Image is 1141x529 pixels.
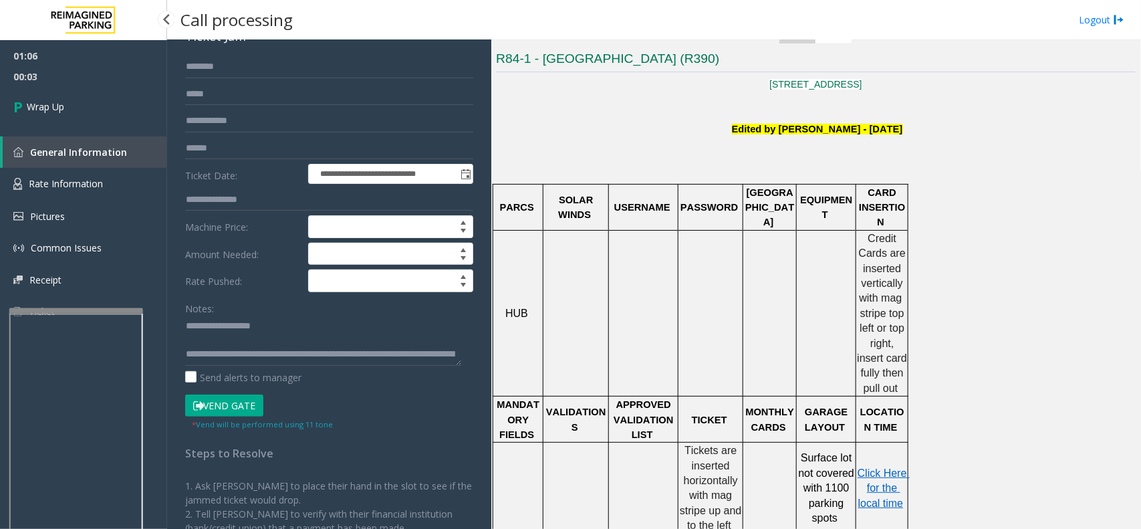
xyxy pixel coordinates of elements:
[182,215,305,238] label: Machine Price:
[182,243,305,266] label: Amount Needed:
[31,241,102,254] span: Common Issues
[454,254,473,265] span: Decrease value
[30,146,127,158] span: General Information
[3,136,167,168] a: General Information
[692,415,727,425] span: TICKET
[174,3,299,36] h3: Call processing
[746,407,797,432] span: MONTHLY CARDS
[858,468,910,509] a: Click Here for the local time
[505,308,528,319] span: HUB
[546,407,606,432] span: VALIDATIONS
[13,276,23,284] img: 'icon'
[454,243,473,254] span: Increase value
[1079,13,1124,27] a: Logout
[454,227,473,237] span: Decrease value
[859,187,905,228] span: CARD INSERTION
[497,399,540,440] span: MANDATORY FIELDS
[860,407,904,432] span: LOCATION TIME
[857,308,910,394] span: stripe top left or top right, insert card fully then pull out
[769,79,862,90] a: [STREET_ADDRESS]
[458,165,473,183] span: Toggle popup
[29,177,103,190] span: Rate Information
[732,124,903,134] font: Edited by [PERSON_NAME] - [DATE]
[800,195,852,220] span: EQUIPMENT
[614,399,676,440] span: APPROVED VALIDATION LIST
[192,419,333,429] small: Vend will be performed using 11 tone
[745,187,794,228] span: [GEOGRAPHIC_DATA]
[799,452,858,524] span: Surface lot not covered with 1100 parking spots
[1114,13,1124,27] img: logout
[454,270,473,281] span: Increase value
[454,281,473,292] span: Decrease value
[30,210,65,223] span: Pictures
[182,164,305,184] label: Ticket Date:
[185,297,214,316] label: Notes:
[558,195,596,220] span: SOLAR WINDS
[13,243,24,253] img: 'icon'
[29,274,61,286] span: Receipt
[13,178,22,190] img: 'icon'
[680,202,738,213] span: PASSWORD
[182,270,305,292] label: Rate Pushed:
[185,447,473,460] h4: Steps to Resolve
[13,212,23,221] img: 'icon'
[500,202,534,213] span: PARCS
[454,216,473,227] span: Increase value
[29,305,55,318] span: Ticket
[496,50,1136,72] h3: R84-1 - [GEOGRAPHIC_DATA] (R390)
[614,202,670,213] span: USERNAME
[185,371,301,385] label: Send alerts to manager
[13,306,22,318] img: 'icon'
[27,100,64,114] span: Wrap Up
[185,395,263,417] button: Vend Gate
[858,467,910,509] span: Click Here for the local time
[805,407,850,432] span: GARAGE LAYOUT
[859,233,909,304] span: Credit Cards are inserted vertically with mag
[13,147,23,157] img: 'icon'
